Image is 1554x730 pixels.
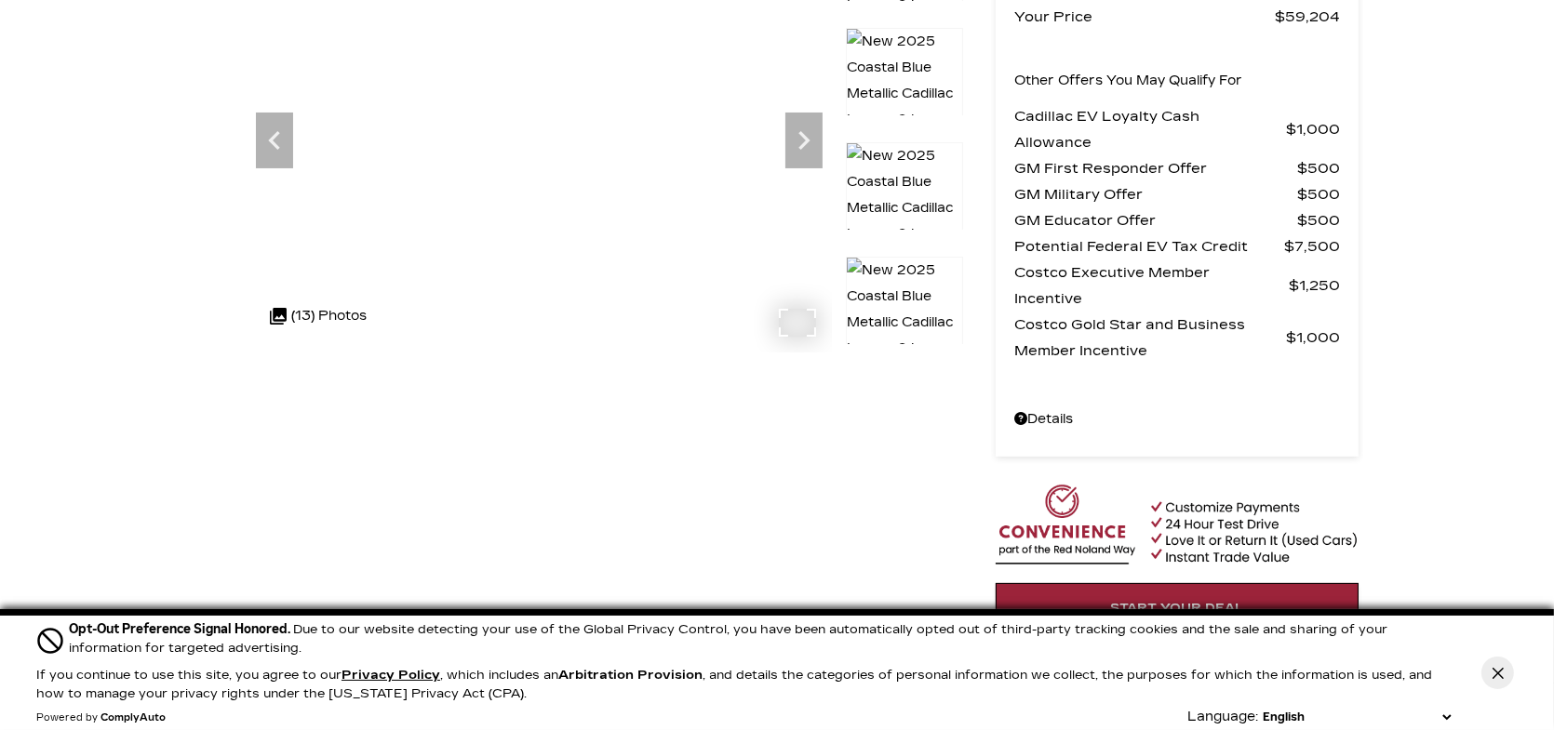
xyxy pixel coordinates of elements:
span: $7,500 [1284,233,1340,259]
a: GM Military Offer $500 [1014,181,1340,207]
div: Language: [1187,710,1258,723]
p: If you continue to use this site, you agree to our , which includes an , and details the categori... [36,668,1432,701]
div: Next [785,113,823,168]
span: $500 [1297,155,1340,181]
a: Costco Gold Star and Business Member Incentive $1,000 [1014,312,1340,364]
strong: Arbitration Provision [558,668,703,683]
p: Other Offers You May Qualify For [1014,68,1242,94]
span: $1,000 [1286,116,1340,142]
img: New 2025 Coastal Blue Metallic Cadillac Luxury 2 image 6 [846,257,963,389]
span: Cadillac EV Loyalty Cash Allowance [1014,103,1286,155]
a: Cadillac EV Loyalty Cash Allowance $1,000 [1014,103,1340,155]
a: Privacy Policy [342,668,440,683]
span: Potential Federal EV Tax Credit [1014,233,1284,259]
span: Opt-Out Preference Signal Honored . [69,621,293,637]
span: Costco Executive Member Incentive [1014,259,1289,312]
span: $59,204 [1275,4,1340,30]
a: Details [1014,406,1340,432]
img: New 2025 Coastal Blue Metallic Cadillac Luxury 2 image 4 [846,28,963,160]
a: GM Educator Offer $500 [1014,207,1340,233]
div: Previous [256,113,293,168]
div: Powered by [36,712,166,723]
a: Potential Federal EV Tax Credit $7,500 [1014,233,1340,259]
span: $500 [1297,207,1340,233]
div: (13) Photos [261,294,376,338]
span: Start Your Deal [1110,601,1244,616]
span: $500 [1297,181,1340,207]
a: Your Price $59,204 [1014,4,1340,30]
select: Language Select [1258,708,1455,726]
a: Costco Executive Member Incentive $1,250 [1014,259,1340,312]
a: GM First Responder Offer $500 [1014,155,1340,181]
span: $1,250 [1289,272,1340,299]
img: New 2025 Coastal Blue Metallic Cadillac Luxury 2 image 5 [846,142,963,274]
span: GM Military Offer [1014,181,1297,207]
a: ComplyAuto [100,712,166,723]
a: Start Your Deal [996,583,1359,633]
span: GM First Responder Offer [1014,155,1297,181]
button: Close Button [1481,657,1514,689]
div: Due to our website detecting your use of the Global Privacy Control, you have been automatically ... [69,619,1455,657]
span: $1,000 [1286,325,1340,351]
span: Your Price [1014,4,1275,30]
span: GM Educator Offer [1014,207,1297,233]
span: Costco Gold Star and Business Member Incentive [1014,312,1286,364]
